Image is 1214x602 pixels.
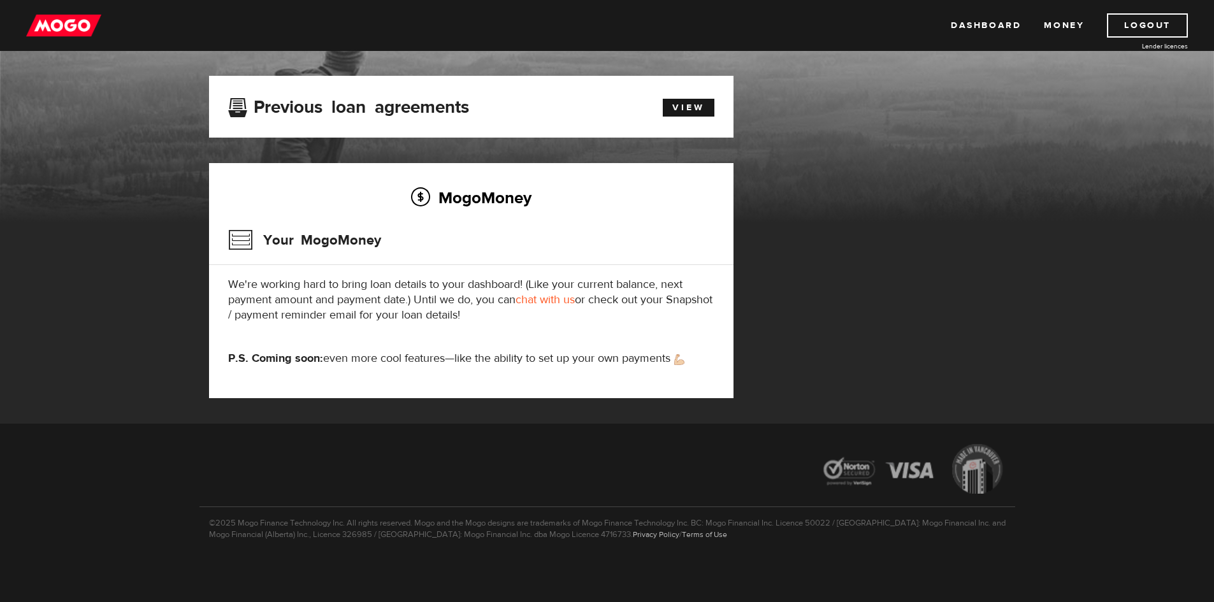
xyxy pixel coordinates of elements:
img: strong arm emoji [674,354,684,365]
a: Logout [1107,13,1188,38]
img: mogo_logo-11ee424be714fa7cbb0f0f49df9e16ec.png [26,13,101,38]
h2: MogoMoney [228,184,714,211]
p: ©2025 Mogo Finance Technology Inc. All rights reserved. Mogo and the Mogo designs are trademarks ... [199,506,1015,540]
iframe: LiveChat chat widget [959,306,1214,602]
p: even more cool features—like the ability to set up your own payments [228,351,714,366]
a: chat with us [516,292,575,307]
a: View [663,99,714,117]
a: Money [1044,13,1084,38]
h3: Previous loan agreements [228,97,469,113]
p: We're working hard to bring loan details to your dashboard! (Like your current balance, next paym... [228,277,714,323]
a: Lender licences [1092,41,1188,51]
a: Dashboard [951,13,1021,38]
img: legal-icons-92a2ffecb4d32d839781d1b4e4802d7b.png [811,434,1015,506]
a: Terms of Use [682,529,727,540]
strong: P.S. Coming soon: [228,351,323,366]
a: Privacy Policy [633,529,679,540]
h3: Your MogoMoney [228,224,381,257]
